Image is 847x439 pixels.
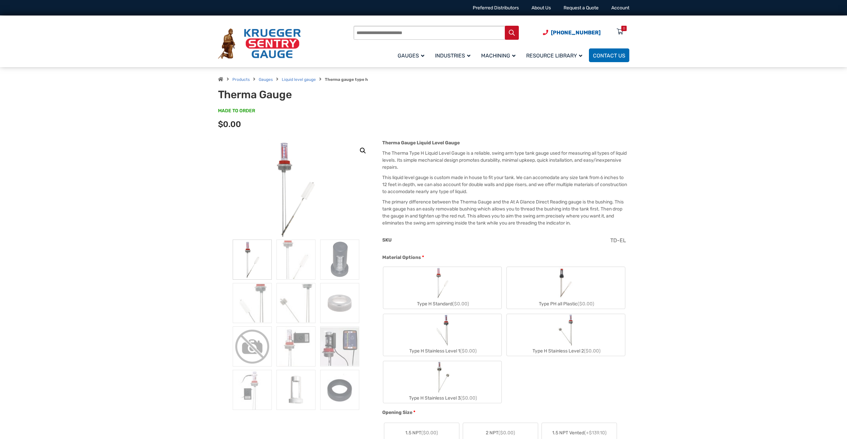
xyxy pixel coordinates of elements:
label: Type H Stainless Level 3 [383,361,501,403]
strong: Therma gauge type h [325,77,368,82]
span: Resource Library [526,52,582,59]
label: Type H Stainless Level 1 [383,314,501,356]
span: 1.5 NPT [405,429,438,436]
span: MADE TO ORDER [218,108,255,114]
abbr: required [422,254,424,261]
span: ($0.00) [584,348,601,354]
span: TD-EL [610,237,626,244]
span: Industries [435,52,470,59]
div: 0 [623,26,625,31]
abbr: required [413,409,415,416]
a: Contact Us [589,48,629,62]
img: Therma Gauge - Image 2 [276,240,315,280]
img: Therma Gauge - Image 5 [276,283,315,323]
img: Krueger Sentry Gauge [218,28,301,59]
div: Type H Stainless Level 3 [383,393,501,403]
img: Therma Gauge - Image 7 [233,326,272,367]
span: SKU [382,237,392,243]
a: Gauges [394,47,431,63]
img: Therma Gauge - Image 12 [320,370,359,410]
div: Type H Stainless Level 1 [383,346,501,356]
label: Type H Standard [383,267,501,309]
label: Type H Stainless Level 2 [507,314,625,356]
a: Industries [431,47,477,63]
a: View full-screen image gallery [357,145,369,157]
a: Resource Library [522,47,589,63]
span: ($0.00) [498,430,515,436]
span: ($0.00) [460,348,477,354]
span: ($0.00) [460,395,477,401]
span: Opening Size [382,410,412,415]
img: ALN [320,283,359,323]
span: 1.5 NPT Vented [552,429,607,436]
h1: Therma Gauge [218,88,383,101]
img: PVG [320,240,359,280]
span: Machining [481,52,515,59]
a: Products [232,77,250,82]
label: Type PH all Plastic [507,267,625,309]
span: Material Options [382,255,421,260]
p: The primary difference between the Therma Gauge and the At A Glance Direct Reading gauge is the b... [382,198,629,227]
div: Type H Stainless Level 2 [507,346,625,356]
a: About Us [532,5,551,11]
a: Liquid level gauge [282,77,316,82]
strong: Therma Gauge Liquid Level Gauge [382,140,460,146]
a: Machining [477,47,522,63]
span: Gauges [398,52,424,59]
div: Type PH all Plastic [507,299,625,309]
a: Request a Quote [564,5,599,11]
span: 2 NPT [486,429,515,436]
a: Preferred Distributors [473,5,519,11]
span: (+$139.10) [584,430,607,436]
p: The Therma Type H Liquid Level Gauge is a reliable, swing arm type tank gauge used for measuring ... [382,150,629,171]
img: Therma Gauge - Image 9 [320,326,359,367]
img: Therma Gauge - Image 8 [276,326,315,367]
a: Account [611,5,629,11]
span: [PHONE_NUMBER] [551,29,601,36]
a: Phone Number (920) 434-8860 [543,28,601,37]
img: Therma Gauge [233,240,272,280]
div: Type H Standard [383,299,501,309]
span: ($0.00) [421,430,438,436]
img: Therma Gauge - Image 10 [233,370,272,410]
span: ($0.00) [452,301,469,307]
img: Therma Gauge - Image 4 [233,283,272,323]
span: Contact Us [593,52,625,59]
p: This liquid level gauge is custom made in house to fit your tank. We can accomodate any size tank... [382,174,629,195]
span: $0.00 [218,120,241,129]
span: ($0.00) [578,301,594,307]
a: Gauges [259,77,273,82]
img: ALG-OF [276,370,315,410]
